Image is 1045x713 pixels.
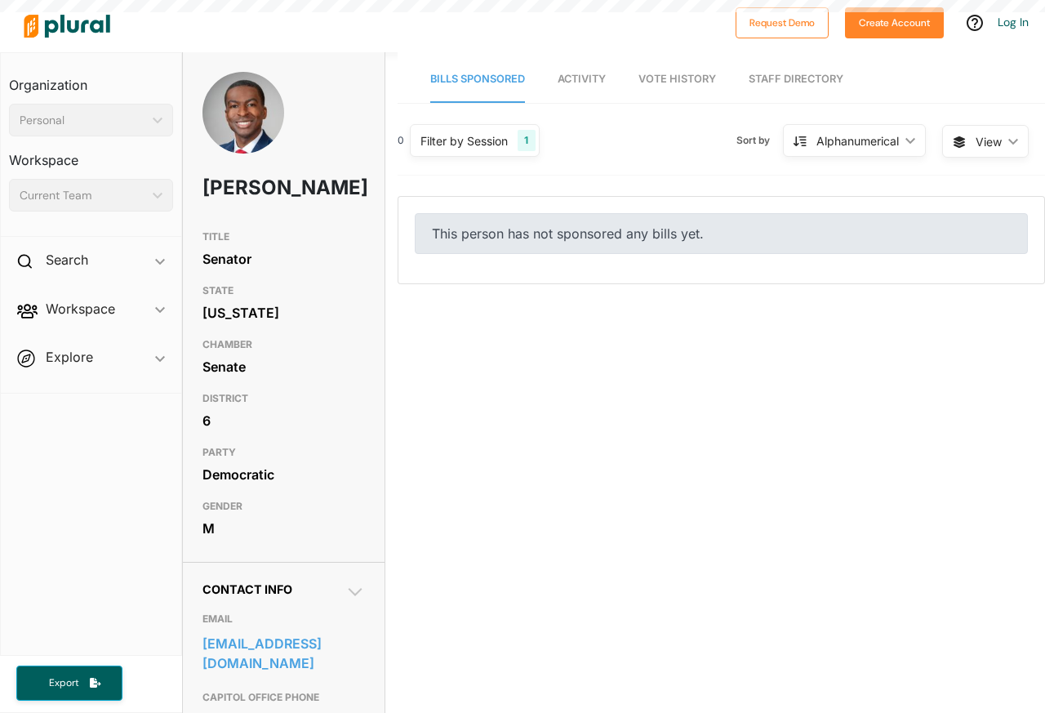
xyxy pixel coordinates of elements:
[816,132,899,149] div: Alphanumerical
[202,462,365,487] div: Democratic
[202,631,365,675] a: [EMAIL_ADDRESS][DOMAIN_NAME]
[202,227,365,247] h3: TITLE
[202,443,365,462] h3: PARTY
[202,301,365,325] div: [US_STATE]
[845,13,944,30] a: Create Account
[430,56,525,103] a: Bills Sponsored
[976,133,1002,150] span: View
[749,56,843,103] a: Staff Directory
[202,516,365,541] div: M
[46,251,88,269] h2: Search
[202,163,300,212] h1: [PERSON_NAME]
[415,213,1028,254] div: This person has not sponsored any bills yet.
[9,136,173,172] h3: Workspace
[20,187,146,204] div: Current Team
[202,335,365,354] h3: CHAMBER
[202,497,365,516] h3: GENDER
[202,582,292,596] span: Contact Info
[38,676,90,690] span: Export
[398,133,404,148] div: 0
[736,7,829,38] button: Request Demo
[20,112,146,129] div: Personal
[202,354,365,379] div: Senate
[430,73,525,85] span: Bills Sponsored
[845,7,944,38] button: Create Account
[202,247,365,271] div: Senator
[202,408,365,433] div: 6
[202,389,365,408] h3: DISTRICT
[202,281,365,301] h3: STATE
[202,72,284,186] img: Headshot of Willis Blackshear
[558,73,606,85] span: Activity
[638,56,716,103] a: Vote History
[558,56,606,103] a: Activity
[736,133,783,148] span: Sort by
[638,73,716,85] span: Vote History
[202,609,365,629] h3: EMAIL
[202,688,365,707] h3: CAPITOL OFFICE PHONE
[420,132,508,149] div: Filter by Session
[518,130,535,151] div: 1
[736,13,829,30] a: Request Demo
[998,15,1029,29] a: Log In
[16,666,122,701] button: Export
[9,61,173,97] h3: Organization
